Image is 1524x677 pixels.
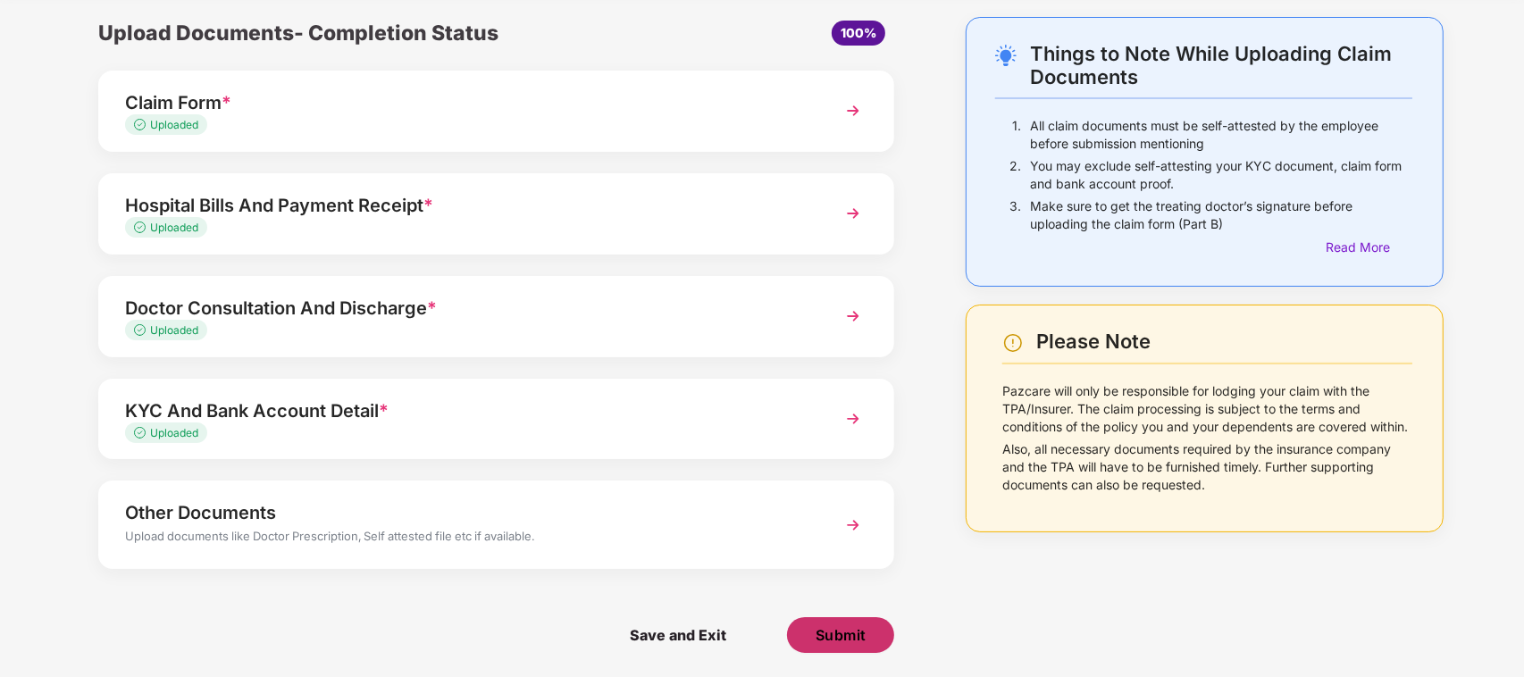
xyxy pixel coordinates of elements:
[134,119,150,130] img: svg+xml;base64,PHN2ZyB4bWxucz0iaHR0cDovL3d3dy53My5vcmcvMjAwMC9zdmciIHdpZHRoPSIxMy4zMzMiIGhlaWdodD...
[150,426,198,439] span: Uploaded
[787,617,894,653] button: Submit
[134,324,150,336] img: svg+xml;base64,PHN2ZyB4bWxucz0iaHR0cDovL3d3dy53My5vcmcvMjAwMC9zdmciIHdpZHRoPSIxMy4zMzMiIGhlaWdodD...
[837,197,869,230] img: svg+xml;base64,PHN2ZyBpZD0iTmV4dCIgeG1sbnM9Imh0dHA6Ly93d3cudzMub3JnLzIwMDAvc3ZnIiB3aWR0aD0iMzYiIG...
[612,617,744,653] span: Save and Exit
[150,221,198,234] span: Uploaded
[125,527,806,550] div: Upload documents like Doctor Prescription, Self attested file etc if available.
[841,25,876,40] span: 100%
[150,323,198,337] span: Uploaded
[837,403,869,435] img: svg+xml;base64,PHN2ZyBpZD0iTmV4dCIgeG1sbnM9Imh0dHA6Ly93d3cudzMub3JnLzIwMDAvc3ZnIiB3aWR0aD0iMzYiIG...
[150,118,198,131] span: Uploaded
[837,95,869,127] img: svg+xml;base64,PHN2ZyBpZD0iTmV4dCIgeG1sbnM9Imh0dHA6Ly93d3cudzMub3JnLzIwMDAvc3ZnIiB3aWR0aD0iMzYiIG...
[1030,197,1412,233] p: Make sure to get the treating doctor’s signature before uploading the claim form (Part B)
[125,294,806,322] div: Doctor Consultation And Discharge
[816,625,867,645] span: Submit
[1030,157,1412,193] p: You may exclude self-attesting your KYC document, claim form and bank account proof.
[125,498,806,527] div: Other Documents
[125,88,806,117] div: Claim Form
[1036,330,1412,354] div: Please Note
[1009,197,1021,233] p: 3.
[98,17,629,49] div: Upload Documents- Completion Status
[134,221,150,233] img: svg+xml;base64,PHN2ZyB4bWxucz0iaHR0cDovL3d3dy53My5vcmcvMjAwMC9zdmciIHdpZHRoPSIxMy4zMzMiIGhlaWdodD...
[1012,117,1021,153] p: 1.
[1002,332,1024,354] img: svg+xml;base64,PHN2ZyBpZD0iV2FybmluZ18tXzI0eDI0IiBkYXRhLW5hbWU9Ildhcm5pbmcgLSAyNHgyNCIgeG1sbnM9Im...
[995,45,1017,66] img: svg+xml;base64,PHN2ZyB4bWxucz0iaHR0cDovL3d3dy53My5vcmcvMjAwMC9zdmciIHdpZHRoPSIyNC4wOTMiIGhlaWdodD...
[1002,440,1412,494] p: Also, all necessary documents required by the insurance company and the TPA will have to be furni...
[1002,382,1412,436] p: Pazcare will only be responsible for lodging your claim with the TPA/Insurer. The claim processin...
[1030,42,1412,88] div: Things to Note While Uploading Claim Documents
[1030,117,1412,153] p: All claim documents must be self-attested by the employee before submission mentioning
[125,397,806,425] div: KYC And Bank Account Detail
[1326,238,1412,257] div: Read More
[134,427,150,439] img: svg+xml;base64,PHN2ZyB4bWxucz0iaHR0cDovL3d3dy53My5vcmcvMjAwMC9zdmciIHdpZHRoPSIxMy4zMzMiIGhlaWdodD...
[1009,157,1021,193] p: 2.
[837,300,869,332] img: svg+xml;base64,PHN2ZyBpZD0iTmV4dCIgeG1sbnM9Imh0dHA6Ly93d3cudzMub3JnLzIwMDAvc3ZnIiB3aWR0aD0iMzYiIG...
[837,509,869,541] img: svg+xml;base64,PHN2ZyBpZD0iTmV4dCIgeG1sbnM9Imh0dHA6Ly93d3cudzMub3JnLzIwMDAvc3ZnIiB3aWR0aD0iMzYiIG...
[125,191,806,220] div: Hospital Bills And Payment Receipt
